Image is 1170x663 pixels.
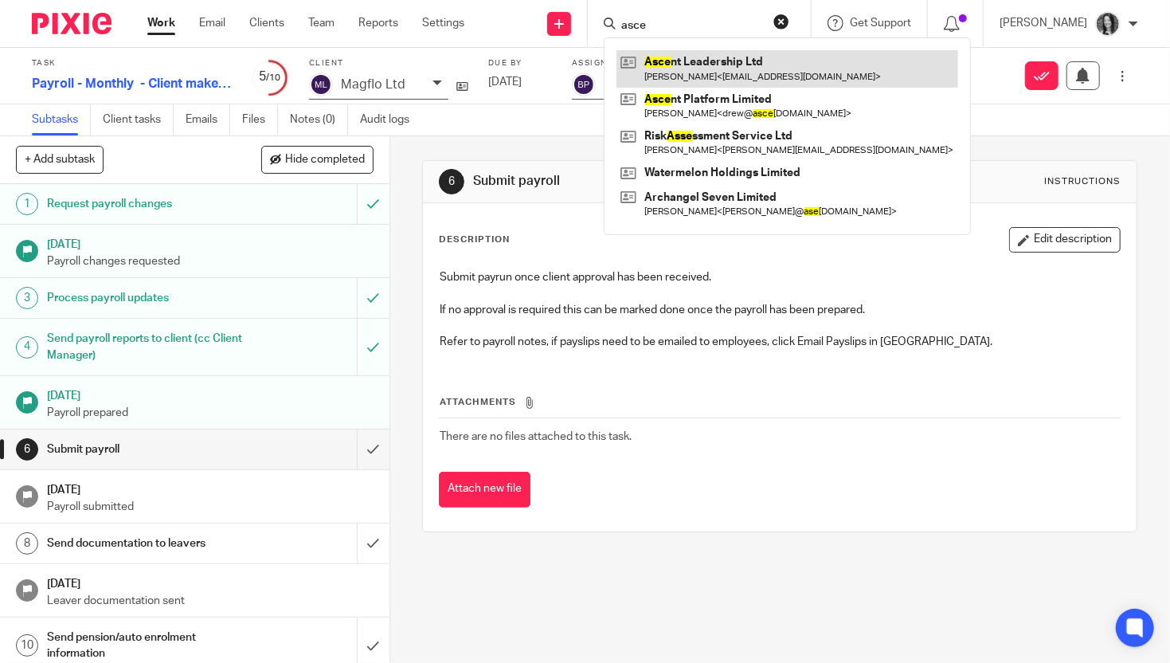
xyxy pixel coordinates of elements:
[439,472,530,508] button: Attach new file
[309,73,333,96] img: svg%3E
[773,14,789,29] button: Clear
[572,58,731,69] label: Assignee
[199,15,225,31] a: Email
[309,58,468,69] label: Client
[850,18,911,29] span: Get Support
[439,169,464,194] div: 6
[620,19,763,33] input: Search
[47,253,374,269] p: Payroll changes requested
[47,233,374,253] h1: [DATE]
[1095,11,1121,37] img: brodie%203%20small.jpg
[1009,227,1121,253] button: Edit description
[16,146,104,173] button: + Add subtask
[249,15,284,31] a: Clients
[47,532,243,555] h1: Send documentation to leavers
[285,154,365,167] span: Hide completed
[267,73,281,82] small: /10
[360,104,421,135] a: Audit logs
[47,593,374,609] p: Leaver documentation sent
[16,634,38,657] div: 10
[47,572,374,592] h1: [DATE]
[16,336,38,359] div: 4
[308,15,335,31] a: Team
[440,431,632,442] span: There are no files attached to this task.
[440,398,516,406] span: Attachments
[47,499,374,515] p: Payroll submitted
[16,438,38,461] div: 6
[32,104,91,135] a: Subtasks
[47,384,374,404] h1: [DATE]
[47,286,243,310] h1: Process payroll updates
[439,233,510,246] p: Description
[251,68,289,86] div: 5
[341,77,405,92] p: Magflo Ltd
[32,58,231,69] label: Task
[488,76,522,88] span: [DATE]
[1044,175,1121,188] div: Instructions
[572,73,596,96] img: svg%3E
[261,146,374,173] button: Hide completed
[1000,15,1087,31] p: [PERSON_NAME]
[103,104,174,135] a: Client tasks
[47,192,243,216] h1: Request payroll changes
[16,193,38,215] div: 1
[16,532,38,555] div: 8
[358,15,398,31] a: Reports
[290,104,348,135] a: Notes (0)
[47,405,374,421] p: Payroll prepared
[16,287,38,309] div: 3
[186,104,230,135] a: Emails
[440,302,1120,318] p: If no approval is required this can be marked done once the payroll has been prepared.
[47,327,243,367] h1: Send payroll reports to client (cc Client Manager)
[488,58,552,69] label: Due by
[47,437,243,461] h1: Submit payroll
[47,478,374,498] h1: [DATE]
[422,15,464,31] a: Settings
[440,334,1120,350] p: Refer to payroll notes, if payslips need to be emailed to employees, click Email Payslips in [GEO...
[147,15,175,31] a: Work
[32,13,112,34] img: Pixie
[242,104,278,135] a: Files
[473,173,814,190] h1: Submit payroll
[440,269,1120,285] p: Submit payrun once client approval has been received.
